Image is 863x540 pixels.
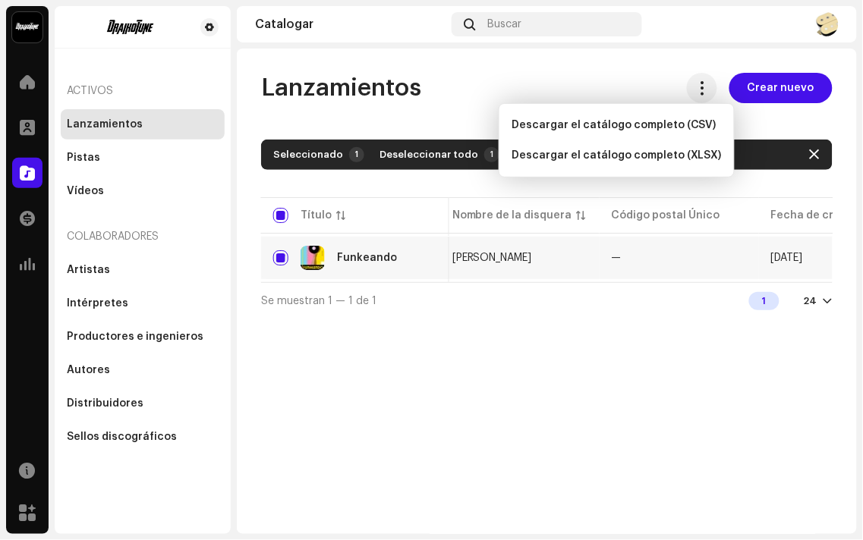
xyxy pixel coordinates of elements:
[67,118,143,130] div: Lanzamientos
[452,208,572,223] div: Nombre de la disquera
[729,73,833,103] button: Crear nuevo
[61,143,225,173] re-m-nav-item: Pistas
[67,231,159,242] font: Colaboradores
[771,253,803,263] font: [DATE]
[261,73,421,103] span: Lanzamientos
[261,296,376,306] span: Se muestran 1 — 1 de 1
[67,265,110,275] font: Artistas
[771,253,803,263] span: 22 de septiembre de 2025
[512,149,722,162] span: Descargar el catálogo completo (XLSX)
[61,176,225,206] re-m-nav-item: Vídeos
[804,296,817,306] font: 24
[61,255,225,285] re-m-nav-item: Artistas
[612,253,622,263] font: —
[487,18,521,30] span: Buscar
[67,152,100,163] font: Pistas
[67,398,143,409] font: Distribuidores
[337,253,397,263] div: Funkeando
[67,18,194,36] img: fa294d24-6112-42a8-9831-6e0cd3b5fa40
[273,149,343,161] div: Seleccionado
[67,365,110,375] font: Autores
[61,422,225,452] re-m-nav-item: Sellos discográficos
[67,431,177,443] div: Sellos discográficos
[61,355,225,385] re-m-nav-item: Autores
[61,218,225,255] re-a-nav-header: Colaboradores
[355,150,358,159] font: 1
[61,388,225,419] re-m-nav-item: Distribuidores
[452,253,532,263] font: [PERSON_NAME]
[490,150,493,159] font: 1
[61,109,225,140] re-m-nav-item: Lanzamientos
[67,331,203,343] div: Productores e ingenieros
[370,143,506,167] button: Deseleccionar todo1
[380,140,478,170] span: Deseleccionar todo
[512,119,717,131] span: Descargar el catálogo completo (CSV)
[61,322,225,352] re-m-nav-item: Productores e ingenieros
[814,12,839,36] img: 04dd7269-c106-4fba-9ca0-4c97a4ae5a7f
[67,186,104,196] font: Vídeos
[748,73,814,103] span: Crear nuevo
[67,397,143,410] div: Distribuidores
[762,296,767,306] font: 1
[61,288,225,319] re-m-nav-item: Intérpretes
[301,246,325,270] img: 6e6234b8-2323-402d-aa82-c8b7fd4209ee
[67,264,110,276] div: Artistas
[67,152,100,164] div: Pistas
[12,12,43,42] img: 10370c6a-d0e2-4592-b8a2-38f444b0ca44
[67,298,128,309] font: Intérpretes
[452,253,532,263] span: Luciano Pereira
[61,73,225,109] re-a-nav-header: Activos
[67,185,104,197] div: Vídeos
[255,18,313,30] font: Catalogar
[67,297,128,309] div: Intérpretes
[301,210,332,221] font: Título
[67,364,110,376] div: Autores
